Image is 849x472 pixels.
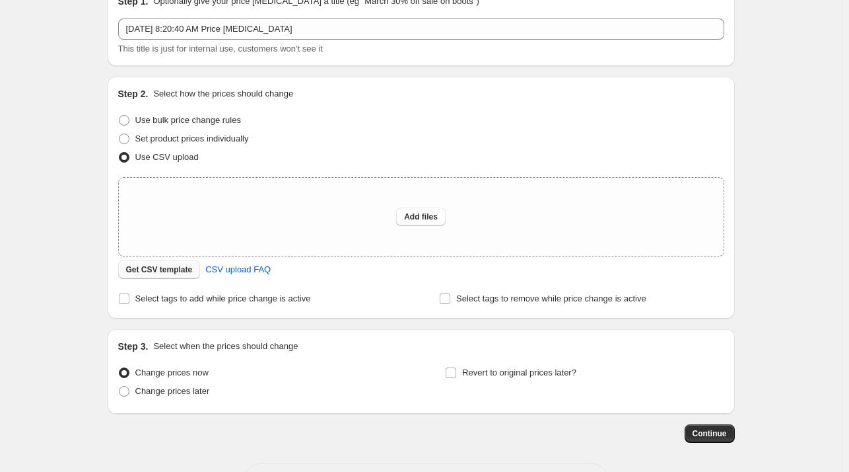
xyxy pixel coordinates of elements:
span: Set product prices individually [135,134,249,143]
p: Select when the prices should change [153,340,298,353]
span: This title is just for internal use, customers won't see it [118,44,323,54]
span: Use bulk price change rules [135,115,241,125]
span: Add files [404,212,438,222]
input: 30% off holiday sale [118,19,724,40]
span: Use CSV upload [135,152,199,162]
h2: Step 2. [118,87,149,100]
span: Revert to original prices later? [462,368,576,377]
span: Change prices now [135,368,209,377]
span: Select tags to remove while price change is active [456,294,646,303]
button: Add files [396,208,446,226]
span: Change prices later [135,386,210,396]
span: CSV upload FAQ [205,263,271,276]
span: Continue [693,428,727,439]
a: CSV upload FAQ [197,259,279,280]
button: Continue [685,424,735,443]
span: Select tags to add while price change is active [135,294,311,303]
h2: Step 3. [118,340,149,353]
button: Get CSV template [118,260,201,279]
span: Get CSV template [126,264,193,275]
p: Select how the prices should change [153,87,293,100]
